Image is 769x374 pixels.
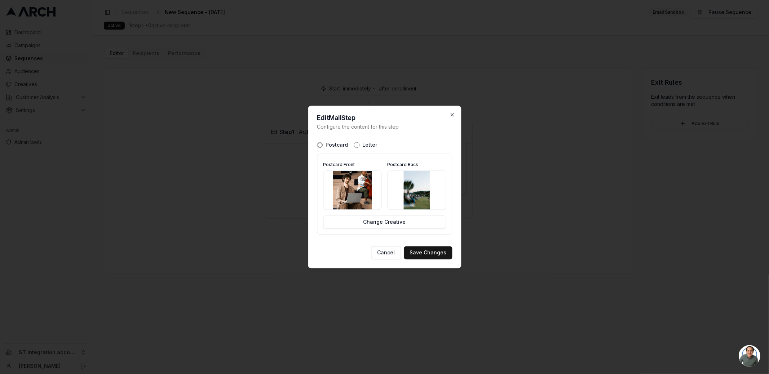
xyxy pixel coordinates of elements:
button: Change Creative [323,216,446,229]
label: Postcard Front [323,162,355,168]
button: Cancel [371,246,401,259]
label: Postcard [326,143,348,148]
p: Configure the content for this step [317,124,452,131]
button: Save Changes [404,246,452,259]
img: c bfgvcbfg [323,171,381,210]
img: c bfgvcbfg [388,171,446,210]
label: Postcard Back [388,162,419,168]
label: Letter [362,143,377,148]
h2: Edit Mail Step [317,115,452,121]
